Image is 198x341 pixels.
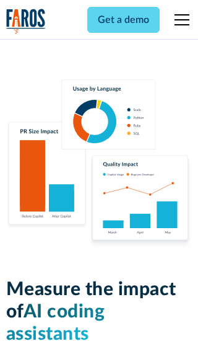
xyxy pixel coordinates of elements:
[87,7,160,33] a: Get a demo
[6,79,192,249] img: Charts tracking GitHub Copilot's usage and impact on velocity and quality
[167,5,192,35] div: menu
[6,9,46,34] img: Logo of the analytics and reporting company Faros.
[6,9,46,34] a: home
